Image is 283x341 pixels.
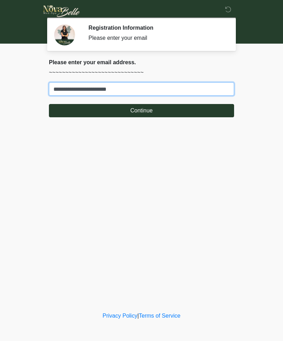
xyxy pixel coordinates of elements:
a: | [137,313,139,319]
p: ~~~~~~~~~~~~~~~~~~~~~~~~~~~~~ [49,68,234,77]
img: Novabelle medspa Logo [42,5,81,17]
h2: Registration Information [88,24,224,31]
a: Terms of Service [139,313,180,319]
a: Privacy Policy [103,313,138,319]
h2: Please enter your email address. [49,59,234,66]
button: Continue [49,104,234,117]
div: Please enter your email [88,34,224,42]
img: Agent Avatar [54,24,75,45]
